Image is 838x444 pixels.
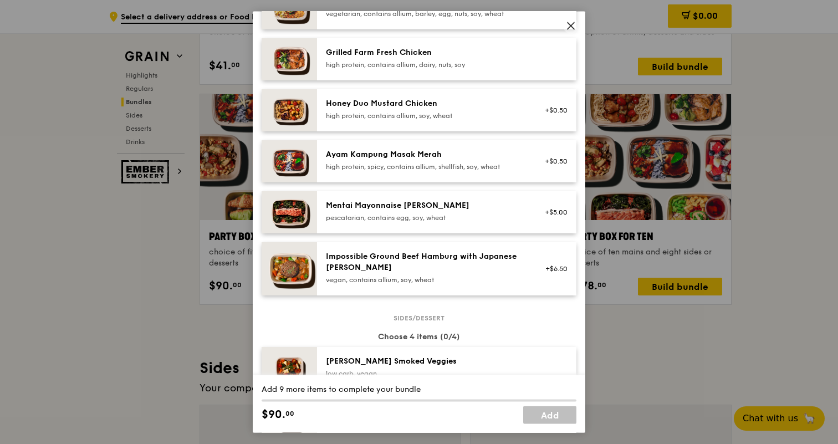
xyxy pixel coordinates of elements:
[538,207,568,216] div: +$5.00
[538,156,568,165] div: +$0.50
[326,251,525,273] div: Impossible Ground Beef Hamburg with Japanese [PERSON_NAME]
[326,149,525,160] div: Ayam Kampung Masak Merah
[538,264,568,273] div: +$6.50
[262,89,317,131] img: daily_normal_Honey_Duo_Mustard_Chicken__Horizontal_.jpg
[262,38,317,80] img: daily_normal_HORZ-Grilled-Farm-Fresh-Chicken.jpg
[326,98,525,109] div: Honey Duo Mustard Chicken
[262,140,317,182] img: daily_normal_Ayam_Kampung_Masak_Merah_Horizontal_.jpg
[326,213,525,222] div: pescatarian, contains egg, soy, wheat
[262,406,285,423] span: $90.
[389,313,449,322] span: Sides/dessert
[326,369,525,377] div: low carb, vegan
[285,409,294,418] span: 00
[523,406,576,424] a: Add
[326,162,525,171] div: high protein, spicy, contains allium, shellfish, soy, wheat
[538,105,568,114] div: +$0.50
[326,9,525,18] div: vegetarian, contains allium, barley, egg, nuts, soy, wheat
[326,47,525,58] div: Grilled Farm Fresh Chicken
[326,200,525,211] div: Mentai Mayonnaise [PERSON_NAME]
[262,191,317,233] img: daily_normal_Mentai-Mayonnaise-Aburi-Salmon-HORZ.jpg
[326,275,525,284] div: vegan, contains allium, soy, wheat
[326,355,525,366] div: [PERSON_NAME] Smoked Veggies
[262,242,317,295] img: daily_normal_HORZ-Impossible-Hamburg-With-Japanese-Curry.jpg
[262,331,576,342] div: Choose 4 items (0/4)
[326,60,525,69] div: high protein, contains allium, dairy, nuts, soy
[262,346,317,389] img: daily_normal_Thyme-Rosemary-Zucchini-HORZ.jpg
[262,384,576,395] div: Add 9 more items to complete your bundle
[326,111,525,120] div: high protein, contains allium, soy, wheat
